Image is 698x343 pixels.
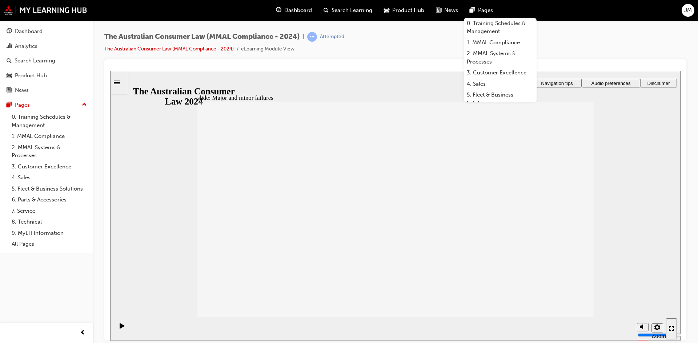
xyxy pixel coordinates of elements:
[104,33,300,41] span: The Australian Consumer Law (MMAL Compliance - 2024)
[3,98,90,112] button: Pages
[444,6,458,15] span: News
[4,246,16,270] div: playback controls
[392,6,424,15] span: Product Hub
[527,252,538,261] button: Mute (Ctrl+Alt+M)
[556,246,567,270] nav: slide navigation
[464,78,537,90] a: 4. Sales
[537,10,559,15] span: Disclaimer
[530,8,567,17] button: Disclaimer
[15,86,29,94] div: News
[541,262,556,283] label: Zoom to fit
[556,248,567,269] button: Enter full-screen (Ctrl+Alt+F)
[9,161,90,172] a: 3. Customer Excellence
[7,73,12,79] span: car-icon
[270,3,318,18] a: guage-iconDashboard
[303,33,304,41] span: |
[481,10,520,15] span: Audio preferences
[478,6,493,15] span: Pages
[15,101,30,109] div: Pages
[3,69,90,82] a: Product Hub
[7,28,12,35] span: guage-icon
[684,6,692,15] span: JM
[9,183,90,195] a: 5. Fleet & Business Solutions
[378,3,430,18] a: car-iconProduct Hub
[523,246,552,270] div: misc controls
[464,18,537,37] a: 0. Training Schedules & Management
[4,5,87,15] img: mmal
[527,261,574,267] input: volume
[307,32,317,42] span: learningRecordVerb_ATTEMPT-icon
[9,142,90,161] a: 2. MMAL Systems & Processes
[464,37,537,48] a: 1. MMAL Compliance
[9,172,90,183] a: 4. Sales
[3,83,90,97] a: News
[15,27,43,36] div: Dashboard
[422,8,472,17] button: Navigation tips
[682,4,694,17] button: JM
[7,43,12,50] span: chart-icon
[9,216,90,228] a: 8. Technical
[9,228,90,239] a: 9. MyLH Information
[15,72,47,80] div: Product Hub
[3,25,90,38] a: Dashboard
[464,48,537,67] a: 2. MMAL Systems & Processes
[80,328,85,338] span: prev-icon
[104,46,234,52] a: The Australian Consumer Law (MMAL Compliance - 2024)
[464,3,499,18] a: pages-iconPages
[9,205,90,217] a: 7. Service
[3,40,90,53] a: Analytics
[431,10,462,15] span: Navigation tips
[15,42,37,50] div: Analytics
[436,6,441,15] span: news-icon
[9,194,90,205] a: 6. Parts & Accessories
[9,131,90,142] a: 1. MMAL Compliance
[82,100,87,110] span: up-icon
[318,3,378,18] a: search-iconSearch Learning
[384,6,389,15] span: car-icon
[9,111,90,131] a: 0. Training Schedules & Management
[541,253,553,262] button: Settings
[464,67,537,78] a: 3. Customer Excellence
[284,6,312,15] span: Dashboard
[4,252,16,264] button: Play (Ctrl+Alt+P)
[7,87,12,94] span: news-icon
[472,8,530,17] button: Audio preferences
[324,6,329,15] span: search-icon
[9,238,90,250] a: All Pages
[7,58,12,64] span: search-icon
[15,57,55,65] div: Search Learning
[332,6,372,15] span: Search Learning
[464,89,537,109] a: 5. Fleet & Business Solutions
[276,6,281,15] span: guage-icon
[470,6,475,15] span: pages-icon
[7,102,12,109] span: pages-icon
[3,23,90,98] button: DashboardAnalyticsSearch LearningProduct HubNews
[320,33,344,40] div: Attempted
[430,3,464,18] a: news-iconNews
[3,54,90,68] a: Search Learning
[241,45,294,53] li: eLearning Module View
